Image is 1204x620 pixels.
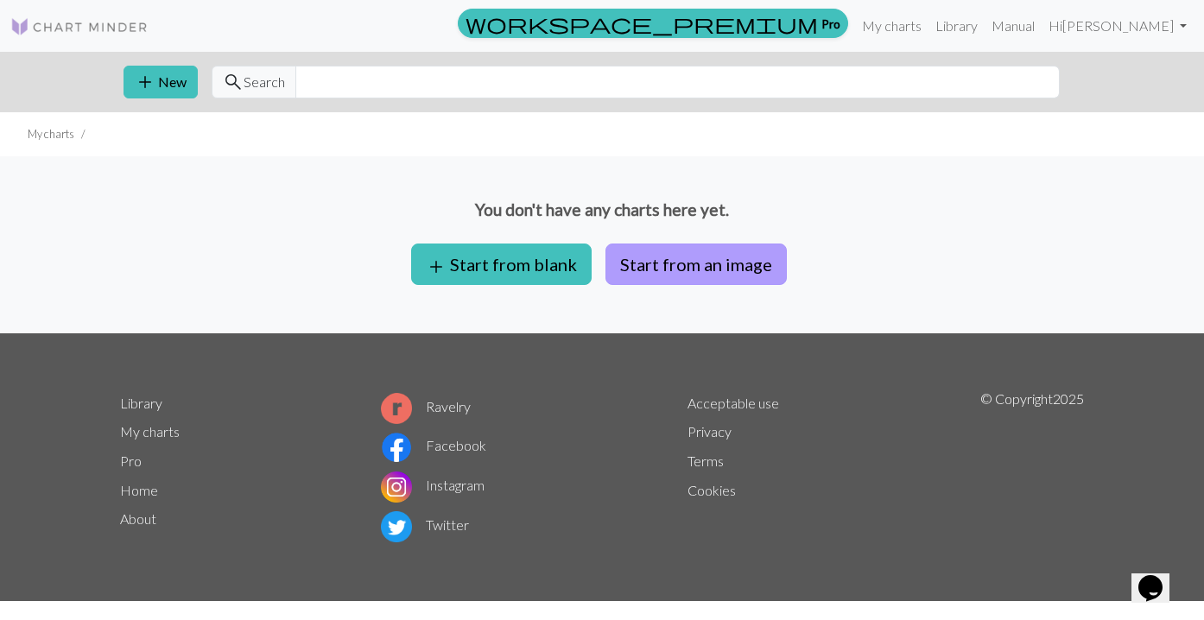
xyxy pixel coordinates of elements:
[244,72,285,92] span: Search
[381,516,469,533] a: Twitter
[599,254,794,270] a: Start from an image
[381,398,471,414] a: Ravelry
[10,16,149,37] img: Logo
[381,477,485,493] a: Instagram
[688,395,779,411] a: Acceptable use
[855,9,928,43] a: My charts
[381,511,412,542] img: Twitter logo
[223,70,244,94] span: search
[120,510,156,527] a: About
[1042,9,1194,43] a: Hi[PERSON_NAME]
[381,437,486,453] a: Facebook
[381,471,412,503] img: Instagram logo
[381,393,412,424] img: Ravelry logo
[381,432,412,463] img: Facebook logo
[120,452,142,469] a: Pro
[688,482,736,498] a: Cookies
[1131,551,1187,603] iframe: chat widget
[120,423,180,440] a: My charts
[124,66,198,98] button: New
[928,9,985,43] a: Library
[688,452,724,469] a: Terms
[688,423,732,440] a: Privacy
[120,395,162,411] a: Library
[605,244,787,285] button: Start from an image
[426,255,447,279] span: add
[980,389,1084,546] p: © Copyright 2025
[466,11,818,35] span: workspace_premium
[458,9,848,38] a: Pro
[411,244,592,285] button: Start from blank
[120,482,158,498] a: Home
[985,9,1042,43] a: Manual
[28,126,74,142] li: My charts
[135,70,155,94] span: add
